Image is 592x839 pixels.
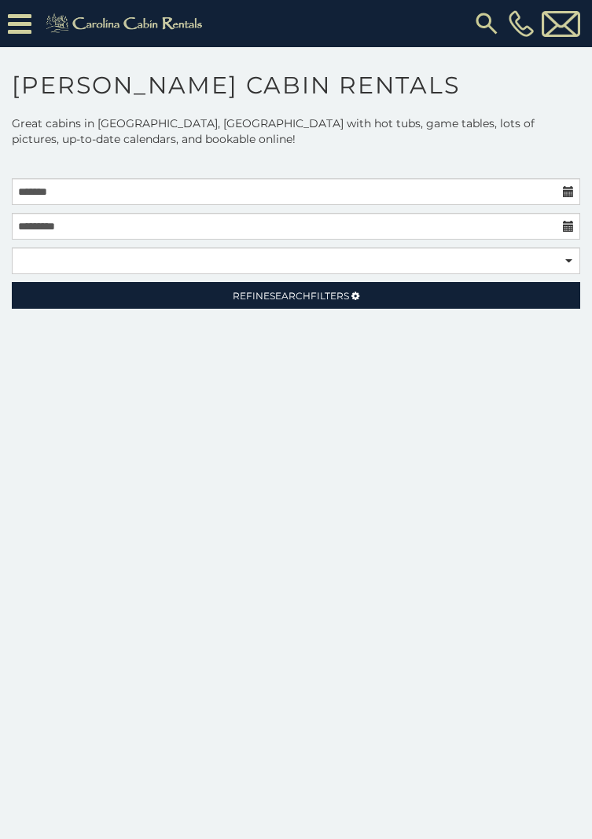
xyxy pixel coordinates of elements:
a: [PHONE_NUMBER] [505,10,538,37]
img: Khaki-logo.png [39,11,213,36]
a: RefineSearchFilters [12,282,580,309]
span: Refine Filters [233,290,349,302]
span: Search [270,290,311,302]
img: search-regular.svg [472,9,501,38]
